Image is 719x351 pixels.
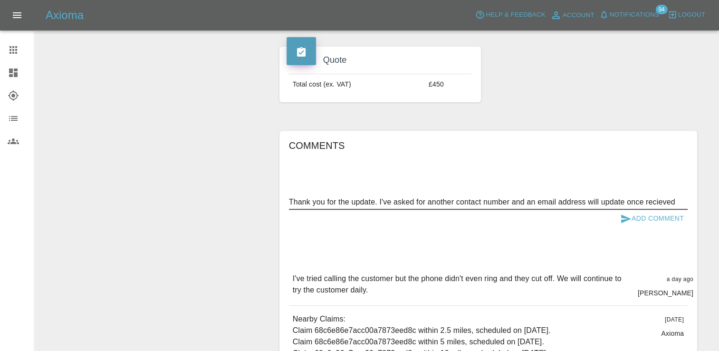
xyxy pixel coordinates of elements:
td: Total cost (ex. VAT) [289,74,425,95]
button: Notifications [597,8,661,22]
h6: Comments [289,138,688,153]
button: Open drawer [6,4,29,27]
button: Add Comment [616,210,688,227]
p: [PERSON_NAME] [638,288,693,298]
p: Axioma [661,329,684,338]
span: Account [563,10,594,21]
span: Notifications [610,10,659,20]
h4: Quote [287,54,474,67]
span: 94 [655,5,667,14]
td: £450 [425,74,471,95]
textarea: Thank you for the update. I've asked for another contact number and an email address will update ... [289,196,688,207]
h5: Axioma [46,8,84,23]
button: Logout [665,8,708,22]
a: Account [548,8,597,23]
span: [DATE] [665,316,684,323]
span: Help & Feedback [486,10,545,20]
p: I've tried calling the customer but the phone didn't even ring and they cut off. We will continue... [293,273,630,296]
button: Help & Feedback [473,8,547,22]
span: a day ago [667,276,693,283]
span: Logout [678,10,705,20]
